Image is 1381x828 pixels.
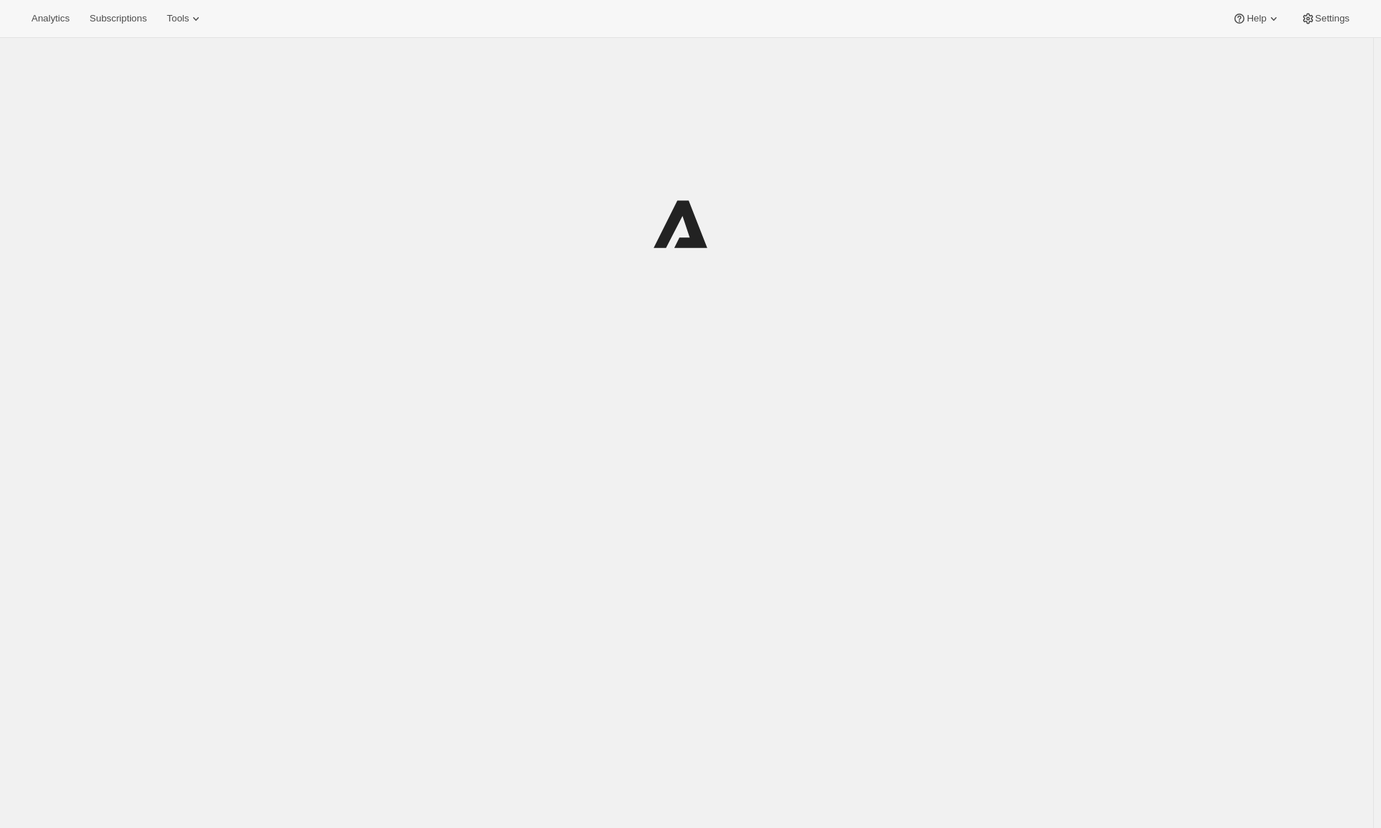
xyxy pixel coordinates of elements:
[167,13,189,24] span: Tools
[158,9,212,29] button: Tools
[81,9,155,29] button: Subscriptions
[1224,9,1289,29] button: Help
[23,9,78,29] button: Analytics
[1247,13,1266,24] span: Help
[1315,13,1350,24] span: Settings
[31,13,69,24] span: Analytics
[1292,9,1358,29] button: Settings
[89,13,147,24] span: Subscriptions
